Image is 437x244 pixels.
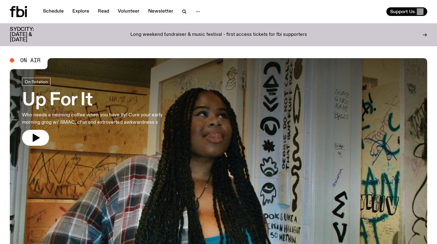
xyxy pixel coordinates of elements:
[39,7,67,16] a: Schedule
[130,32,307,38] p: Long weekend fundraiser & music festival - first access tickets for fbi supporters
[94,7,113,16] a: Read
[386,7,427,16] button: Support Us
[144,7,177,16] a: Newsletter
[22,92,179,109] h3: Up For It
[22,78,51,86] a: On Rotation
[25,79,48,84] span: On Rotation
[22,78,179,146] a: Up For ItWho needs a morning coffee when you have Ify! Cure your early morning grog w/ SMAC, chat...
[10,27,49,43] h3: SYDCITY: [DATE] & [DATE]
[20,58,40,63] span: On Air
[390,9,415,14] span: Support Us
[114,7,143,16] a: Volunteer
[69,7,93,16] a: Explore
[22,111,179,126] p: Who needs a morning coffee when you have Ify! Cure your early morning grog w/ SMAC, chat and extr...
